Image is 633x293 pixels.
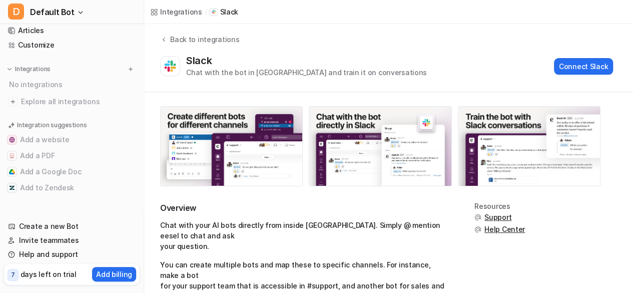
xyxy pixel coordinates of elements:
[17,121,87,130] p: Integration suggestions
[205,8,207,17] span: /
[92,267,136,281] button: Add billing
[211,9,216,15] img: Slack icon
[4,247,140,261] a: Help and support
[167,34,239,45] div: Back to integrations
[9,185,15,191] img: Add to Zendesk
[9,137,15,143] img: Add a website
[4,148,140,164] button: Add a PDFAdd a PDF
[11,270,15,279] p: 7
[210,7,238,17] a: Slack iconSlack
[30,5,75,19] span: Default Bot
[6,76,140,93] div: No integrations
[4,233,140,247] a: Invite teammates
[474,212,525,222] button: Support
[4,180,140,196] button: Add to ZendeskAdd to Zendesk
[160,34,239,55] button: Back to integrations
[4,38,140,52] a: Customize
[4,164,140,180] button: Add a Google DocAdd a Google Doc
[474,202,525,210] div: Resources
[9,153,15,159] img: Add a PDF
[186,55,216,67] div: Slack
[4,64,54,74] button: Integrations
[160,202,450,214] h2: Overview
[474,224,525,234] button: Help Center
[4,219,140,233] a: Create a new Bot
[160,7,202,17] div: Integrations
[21,94,136,110] span: Explore all integrations
[8,4,24,20] span: D
[474,214,481,221] img: support.svg
[186,67,427,78] div: Chat with the bot in [GEOGRAPHIC_DATA] and train it on conversations
[150,7,202,17] a: Integrations
[15,65,51,73] p: Integrations
[96,269,132,279] p: Add billing
[8,97,18,107] img: explore all integrations
[484,212,511,222] span: Support
[484,224,525,234] span: Help Center
[554,58,613,75] button: Connect Slack
[474,226,481,233] img: support.svg
[9,169,15,175] img: Add a Google Doc
[6,66,13,73] img: expand menu
[163,58,178,75] img: Slack logo
[160,220,450,251] p: Chat with your AI bots directly from inside [GEOGRAPHIC_DATA]. Simply @ mention eesel to chat and...
[4,24,140,38] a: Articles
[220,7,238,17] p: Slack
[4,95,140,109] a: Explore all integrations
[4,132,140,148] button: Add a websiteAdd a website
[21,269,77,279] p: days left on trial
[127,66,134,73] img: menu_add.svg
